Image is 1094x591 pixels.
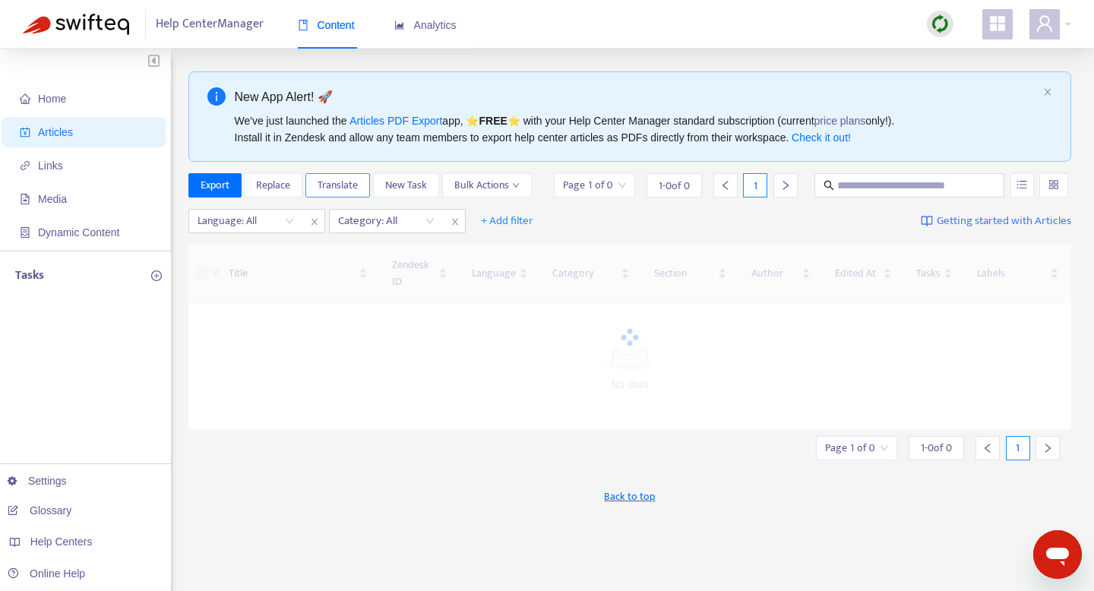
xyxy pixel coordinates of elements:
[188,173,242,198] button: Export
[38,226,119,239] span: Dynamic Content
[1017,179,1027,190] span: unordered-list
[470,209,545,233] button: + Add filter
[305,173,370,198] button: Translate
[373,173,439,198] button: New Task
[298,19,355,31] span: Content
[38,93,66,105] span: Home
[38,160,63,172] span: Links
[1042,443,1053,454] span: right
[8,475,67,487] a: Settings
[349,115,442,127] a: Articles PDF Export
[244,173,302,198] button: Replace
[20,227,30,238] span: container
[156,10,264,39] span: Help Center Manager
[937,213,1071,230] span: Getting started with Articles
[235,112,1038,146] div: We've just launched the app, ⭐ ⭐️ with your Help Center Manager standard subscription (current on...
[921,215,933,227] img: image-link
[921,209,1071,233] a: Getting started with Articles
[20,127,30,137] span: account-book
[454,177,520,194] span: Bulk Actions
[15,267,44,285] p: Tasks
[512,182,520,189] span: down
[38,193,67,205] span: Media
[814,115,866,127] a: price plans
[385,177,427,194] span: New Task
[921,440,952,456] span: 1 - 0 of 0
[720,180,731,191] span: left
[743,173,767,198] div: 1
[659,178,690,194] span: 1 - 0 of 0
[988,14,1007,33] span: appstore
[298,20,308,30] span: book
[201,177,229,194] span: Export
[1043,87,1052,97] button: close
[151,270,162,281] span: plus-circle
[931,14,950,33] img: sync.dc5367851b00ba804db3.png
[394,20,405,30] span: area-chart
[479,115,507,127] b: FREE
[1033,530,1082,579] iframe: Button to launch messaging window
[23,14,129,35] img: Swifteq
[20,194,30,204] span: file-image
[824,180,834,191] span: search
[318,177,358,194] span: Translate
[20,160,30,171] span: link
[481,212,533,230] span: + Add filter
[207,87,226,106] span: info-circle
[394,19,457,31] span: Analytics
[235,87,1038,106] div: New App Alert! 🚀
[256,177,290,194] span: Replace
[1010,173,1034,198] button: unordered-list
[8,504,71,517] a: Glossary
[982,443,993,454] span: left
[780,180,791,191] span: right
[1036,14,1054,33] span: user
[8,567,85,580] a: Online Help
[1006,436,1030,460] div: 1
[792,131,851,144] a: Check it out!
[305,213,324,231] span: close
[30,536,93,548] span: Help Centers
[604,488,655,504] span: Back to top
[442,173,532,198] button: Bulk Actionsdown
[445,213,465,231] span: close
[38,126,73,138] span: Articles
[20,93,30,104] span: home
